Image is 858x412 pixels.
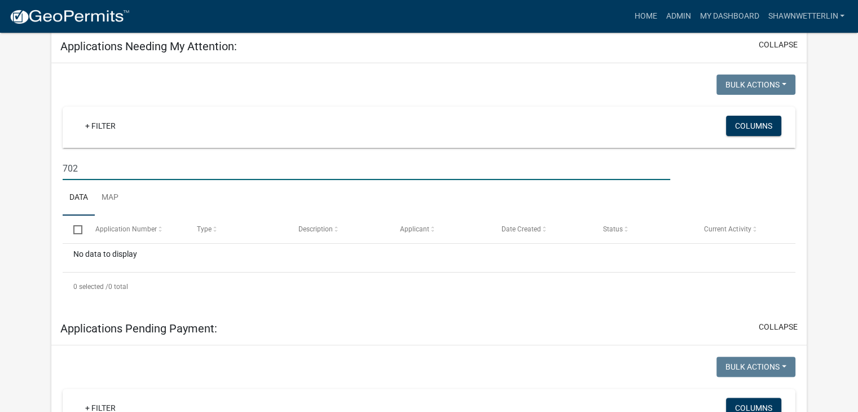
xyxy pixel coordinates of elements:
a: ShawnWetterlin [763,6,849,27]
datatable-header-cell: Current Activity [693,216,795,243]
datatable-header-cell: Select [63,216,84,243]
button: Columns [726,116,781,136]
div: collapse [51,63,807,312]
h5: Applications Pending Payment: [60,322,217,335]
a: + Filter [76,116,125,136]
span: Date Created [501,225,540,233]
button: collapse [759,321,798,333]
span: Status [602,225,622,233]
span: Application Number [95,225,157,233]
datatable-header-cell: Status [592,216,693,243]
span: 0 selected / [73,283,108,291]
button: collapse [759,39,798,51]
span: Applicant [399,225,429,233]
div: No data to display [63,244,795,272]
button: Bulk Actions [716,74,795,95]
button: Bulk Actions [716,357,795,377]
span: Current Activity [704,225,751,233]
div: 0 total [63,273,795,301]
h5: Applications Needing My Attention: [60,40,237,53]
a: Admin [661,6,695,27]
span: Description [298,225,333,233]
a: Map [95,180,125,216]
input: Search for applications [63,157,670,180]
a: Data [63,180,95,216]
datatable-header-cell: Description [287,216,389,243]
a: Home [630,6,661,27]
datatable-header-cell: Application Number [84,216,186,243]
span: Type [197,225,212,233]
a: My Dashboard [695,6,763,27]
datatable-header-cell: Date Created [490,216,592,243]
datatable-header-cell: Applicant [389,216,490,243]
datatable-header-cell: Type [186,216,287,243]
